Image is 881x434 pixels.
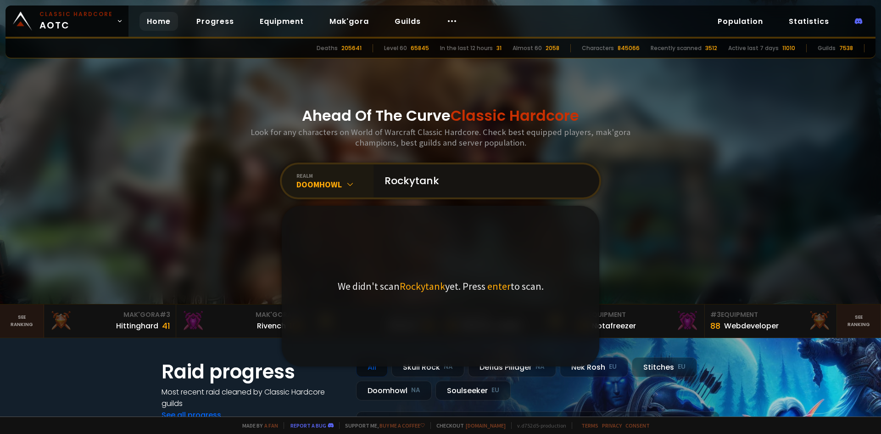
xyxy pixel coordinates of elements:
div: 3512 [705,44,717,52]
a: [DOMAIN_NAME] [466,422,506,429]
span: AOTC [39,10,113,32]
div: Recently scanned [651,44,702,52]
div: 65845 [411,44,429,52]
h3: Look for any characters on World of Warcraft Classic Hardcore. Check best equipped players, mak'g... [247,127,634,148]
input: Search a character... [379,164,588,197]
div: Webdeveloper [724,320,779,332]
small: EU [609,362,617,372]
a: See all progress [162,410,221,420]
small: Classic Hardcore [39,10,113,18]
h1: Ahead Of The Curve [302,105,579,127]
a: Report a bug [290,422,326,429]
span: Rockytank [400,280,445,293]
div: In the last 12 hours [440,44,493,52]
a: Equipment [252,12,311,31]
span: Made by [237,422,278,429]
div: Stitches [632,357,697,377]
div: realm [296,172,374,179]
div: Deaths [317,44,338,52]
a: Guilds [387,12,428,31]
div: 31 [496,44,502,52]
span: Classic Hardcore [451,105,579,126]
div: Active last 7 days [728,44,779,52]
a: Population [710,12,770,31]
div: Hittinghard [116,320,158,332]
div: Rivench [257,320,286,332]
div: 2058 [546,44,559,52]
div: Level 60 [384,44,407,52]
div: Skull Rock [391,357,464,377]
div: Mak'Gora [182,310,302,320]
a: Buy me a coffee [379,422,425,429]
small: EU [491,386,499,395]
div: Characters [582,44,614,52]
small: EU [678,362,686,372]
div: Doomhowl [296,179,374,190]
div: 7538 [839,44,853,52]
div: Doomhowl [356,381,432,400]
span: Checkout [430,422,506,429]
div: 88 [710,320,720,332]
a: #2Equipment88Notafreezer [573,304,705,338]
div: 41 [162,320,170,332]
a: Progress [189,12,241,31]
small: NA [444,362,453,372]
div: Guilds [818,44,836,52]
div: Mak'Gora [50,310,170,320]
div: 205641 [341,44,362,52]
span: # 3 [710,310,721,319]
div: Nek'Rosh [560,357,628,377]
a: Mak'Gora#2Rivench100 [176,304,308,338]
a: Consent [625,422,650,429]
div: 11010 [782,44,795,52]
div: 845066 [618,44,640,52]
div: Equipment [578,310,699,320]
a: Statistics [781,12,836,31]
h4: Most recent raid cleaned by Classic Hardcore guilds [162,386,345,409]
div: Equipment [710,310,831,320]
div: Soulseeker [435,381,511,400]
span: # 3 [160,310,170,319]
span: enter [487,280,511,293]
a: Home [139,12,178,31]
span: Support me, [339,422,425,429]
a: Classic HardcoreAOTC [6,6,128,37]
h1: Raid progress [162,357,345,386]
a: Seeranking [837,304,881,338]
p: We didn't scan yet. Press to scan. [338,280,544,293]
div: Notafreezer [592,320,636,332]
a: #3Equipment88Webdeveloper [705,304,837,338]
a: Privacy [602,422,622,429]
small: NA [535,362,545,372]
a: a fan [264,422,278,429]
div: Defias Pillager [468,357,556,377]
a: Mak'Gora#3Hittinghard41 [44,304,176,338]
span: v. d752d5 - production [511,422,566,429]
a: Mak'gora [322,12,376,31]
a: Terms [581,422,598,429]
div: Almost 60 [513,44,542,52]
div: All [356,357,388,377]
small: NA [411,386,420,395]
